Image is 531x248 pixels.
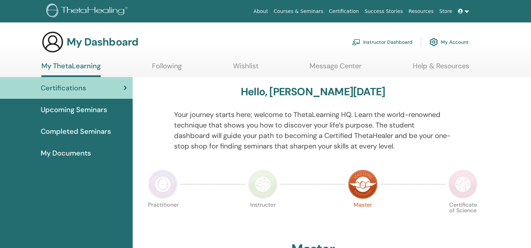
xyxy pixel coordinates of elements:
[348,202,378,232] p: Master
[41,62,101,77] a: My ThetaLearning
[310,62,361,75] a: Message Center
[430,36,438,48] img: cog.svg
[352,34,412,50] a: Instructor Dashboard
[248,170,278,199] img: Instructor
[41,148,91,158] span: My Documents
[41,104,107,115] span: Upcoming Seminars
[174,109,452,151] p: Your journey starts here; welcome to ThetaLearning HQ. Learn the world-renowned technique that sh...
[430,34,469,50] a: My Account
[406,5,437,18] a: Resources
[248,202,278,232] p: Instructor
[41,31,64,53] img: generic-user-icon.jpg
[437,5,455,18] a: Store
[362,5,406,18] a: Success Stories
[413,62,469,75] a: Help & Resources
[46,4,130,19] img: logo.png
[271,5,326,18] a: Courses & Seminars
[448,202,478,232] p: Certificate of Science
[67,36,138,48] h3: My Dashboard
[251,5,271,18] a: About
[148,202,178,232] p: Practitioner
[363,39,412,45] font: Instructor Dashboard
[352,39,360,45] img: chalkboard-teacher.svg
[233,62,259,75] a: Wishlist
[152,62,182,75] a: Following
[241,85,385,98] h3: Hello, [PERSON_NAME][DATE]
[41,126,111,137] span: Completed Seminars
[348,170,378,199] img: Master
[148,170,178,199] img: Practitioner
[326,5,361,18] a: Certification
[448,170,478,199] img: Certificate of Science
[41,83,86,93] span: Certifications
[441,39,469,45] font: My Account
